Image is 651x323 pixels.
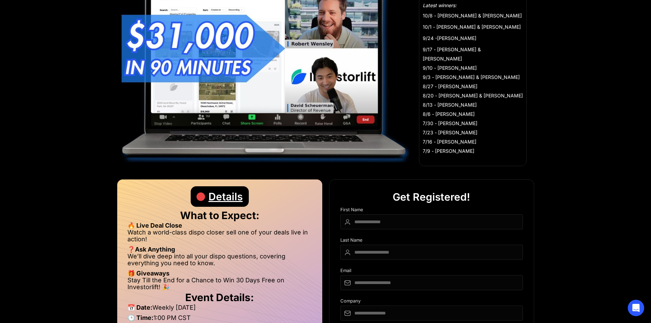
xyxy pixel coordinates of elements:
div: Last Name [340,238,523,245]
strong: 🔥 Live Deal Close [127,222,182,229]
strong: What to Expect: [180,209,259,221]
li: 9/24 -[PERSON_NAME] [423,33,523,43]
em: Latest winners: [423,2,457,8]
div: Open Intercom Messenger [628,300,644,316]
li: Watch a world-class dispo closer sell one of your deals live in action! [127,229,312,246]
div: Email [340,268,523,275]
strong: Event Details: [185,291,254,304]
li: We’ll dive deep into all your dispo questions, covering everything you need to know. [127,253,312,270]
strong: ❓Ask Anything [127,246,175,253]
div: Get Registered! [393,187,470,207]
li: Weekly [DATE] [127,304,312,314]
li: 10/8 - [PERSON_NAME] & [PERSON_NAME] [423,11,523,20]
li: Stay Till the End for a Chance to Win 30 Days Free on Investorlift! 🎉 [127,277,312,291]
div: First Name [340,207,523,214]
div: Company [340,298,523,306]
div: Details [208,186,243,207]
strong: 🎁 Giveaways [127,270,169,277]
strong: 🕒 Time: [127,314,153,321]
strong: 📅 Date: [127,304,152,311]
li: 9/17 - [PERSON_NAME] & [PERSON_NAME] 9/10 - [PERSON_NAME] 9/3 - [PERSON_NAME] & [PERSON_NAME] 8/2... [423,45,523,156]
li: 10/1 - [PERSON_NAME] & [PERSON_NAME] [423,22,523,31]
